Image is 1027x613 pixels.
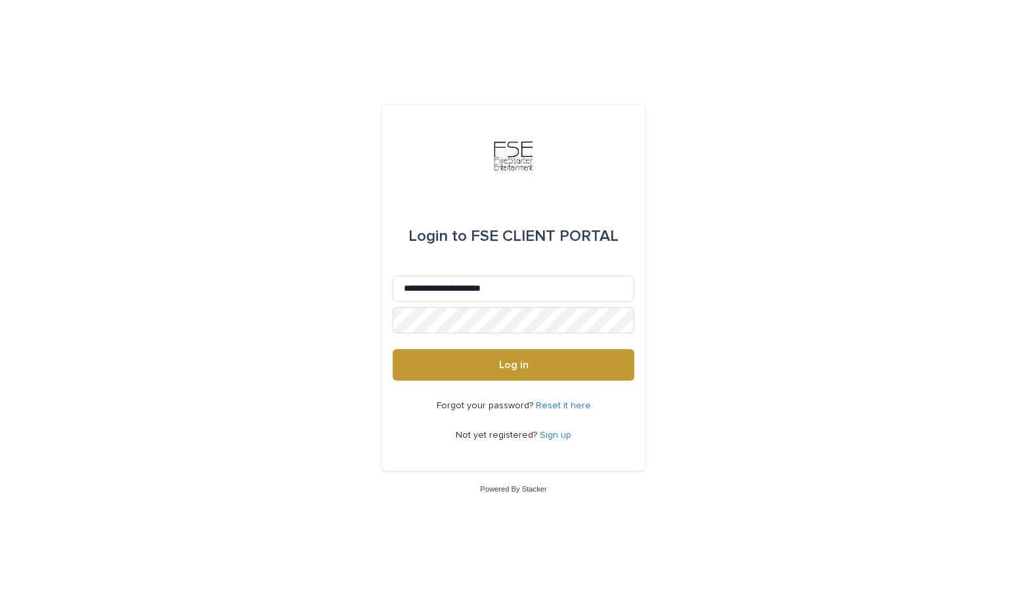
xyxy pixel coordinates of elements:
[408,228,467,244] span: Login to
[540,431,571,440] a: Sign up
[536,401,591,410] a: Reset it here
[393,349,634,381] button: Log in
[494,137,533,176] img: Km9EesSdRbS9ajqhBzyo
[456,431,540,440] span: Not yet registered?
[480,485,546,493] a: Powered By Stacker
[437,401,536,410] span: Forgot your password?
[408,218,619,255] div: FSE CLIENT PORTAL
[499,360,529,370] span: Log in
